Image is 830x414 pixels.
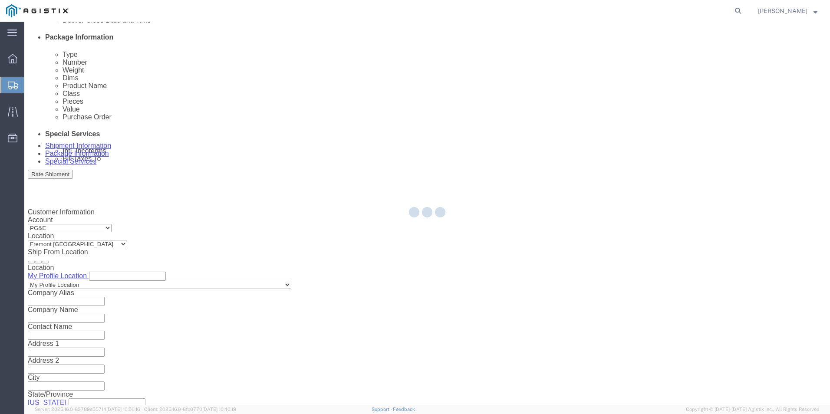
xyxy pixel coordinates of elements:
[372,407,393,412] a: Support
[6,4,68,17] img: logo
[106,407,140,412] span: [DATE] 10:56:16
[758,6,818,16] button: [PERSON_NAME]
[144,407,236,412] span: Client: 2025.16.0-8fc0770
[686,406,820,413] span: Copyright © [DATE]-[DATE] Agistix Inc., All Rights Reserved
[35,407,140,412] span: Server: 2025.16.0-82789e55714
[758,6,807,16] span: RICHARD LEE
[202,407,236,412] span: [DATE] 10:40:19
[393,407,415,412] a: Feedback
